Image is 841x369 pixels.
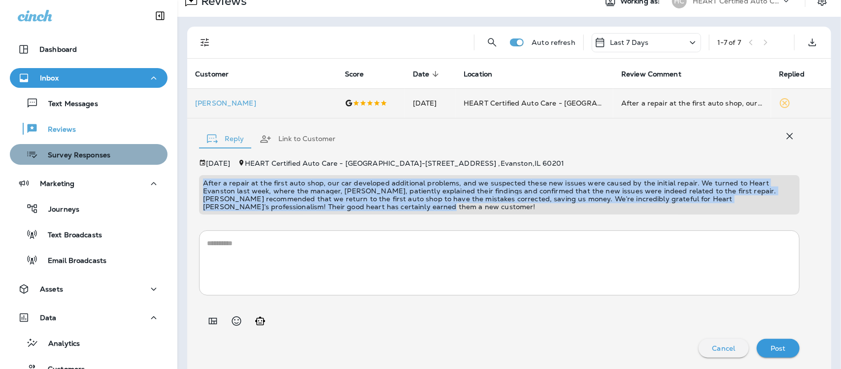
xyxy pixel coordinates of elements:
[195,70,229,78] span: Customer
[38,125,76,135] p: Reviews
[252,121,343,157] button: Link to Customer
[345,70,377,78] span: Score
[203,311,223,331] button: Add in a premade template
[195,70,241,78] span: Customer
[779,70,817,78] span: Replied
[10,174,168,193] button: Marketing
[10,68,168,88] button: Inbox
[10,332,168,353] button: Analytics
[464,70,492,78] span: Location
[199,121,252,157] button: Reply
[146,6,174,26] button: Collapse Sidebar
[532,38,575,46] p: Auto refresh
[40,285,63,293] p: Assets
[195,33,215,52] button: Filters
[405,88,456,118] td: [DATE]
[10,118,168,139] button: Reviews
[203,179,796,211] p: After a repair at the first auto shop, our car developed additional problems, and we suspected th...
[10,198,168,219] button: Journeys
[464,70,505,78] span: Location
[464,99,640,108] span: HEART Certified Auto Care - [GEOGRAPHIC_DATA]
[10,279,168,299] button: Assets
[227,311,246,331] button: Select an emoji
[40,74,59,82] p: Inbox
[803,33,822,52] button: Export as CSV
[39,45,77,53] p: Dashboard
[10,144,168,165] button: Survey Responses
[250,311,270,331] button: Generate AI response
[717,38,741,46] div: 1 - 7 of 7
[10,250,168,270] button: Email Broadcasts
[482,33,502,52] button: Search Reviews
[40,314,57,322] p: Data
[40,180,74,187] p: Marketing
[38,339,80,349] p: Analytics
[10,39,168,59] button: Dashboard
[38,257,106,266] p: Email Broadcasts
[345,70,364,78] span: Score
[413,70,442,78] span: Date
[206,159,230,167] p: [DATE]
[38,151,110,160] p: Survey Responses
[10,224,168,245] button: Text Broadcasts
[621,98,763,108] div: After a repair at the first auto shop, our car developed additional problems, and we suspected th...
[245,159,564,168] span: HEART Certified Auto Care - [GEOGRAPHIC_DATA] - [STREET_ADDRESS] , Evanston , IL 60201
[621,70,694,78] span: Review Comment
[38,205,79,215] p: Journeys
[195,99,329,107] div: Click to view Customer Drawer
[757,339,800,358] button: Post
[10,93,168,113] button: Text Messages
[10,308,168,328] button: Data
[413,70,430,78] span: Date
[195,99,329,107] p: [PERSON_NAME]
[771,344,786,352] p: Post
[779,70,805,78] span: Replied
[699,339,749,358] button: Cancel
[38,231,102,240] p: Text Broadcasts
[610,38,649,46] p: Last 7 Days
[712,344,736,352] p: Cancel
[38,100,98,109] p: Text Messages
[621,70,681,78] span: Review Comment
